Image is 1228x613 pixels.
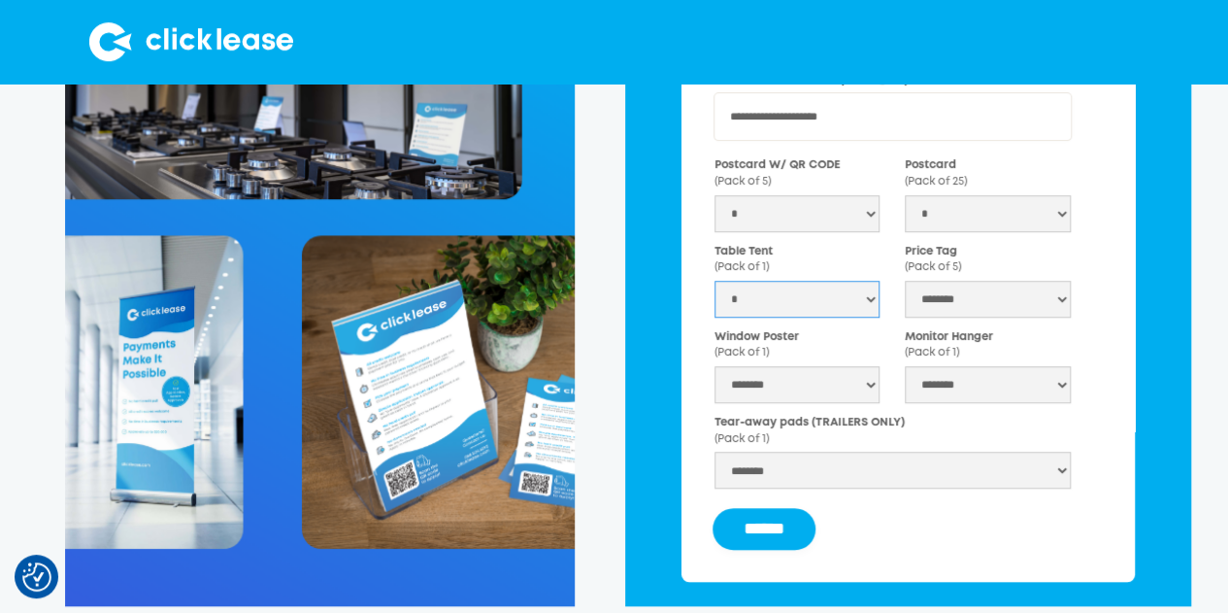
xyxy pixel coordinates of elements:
[905,157,1070,189] label: Postcard
[714,177,771,187] span: (Pack of 5)
[714,262,769,272] span: (Pack of 1)
[22,562,51,592] img: Revisit consent button
[905,244,1070,276] label: Price Tag
[714,157,880,189] label: Postcard W/ QR CODE
[714,244,880,276] label: Table Tent
[714,348,769,358] span: (Pack of 1)
[714,415,1071,447] label: Tear-away pads (TRAILERS ONLY)
[714,329,880,361] label: Window Poster
[905,177,967,187] span: (Pack of 25)
[22,562,51,592] button: Consent Preferences
[714,434,769,444] span: (Pack of 1)
[905,262,961,272] span: (Pack of 5)
[905,329,1070,361] label: Monitor Hanger
[89,22,293,61] img: Clicklease logo
[905,348,959,358] span: (Pack of 1)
